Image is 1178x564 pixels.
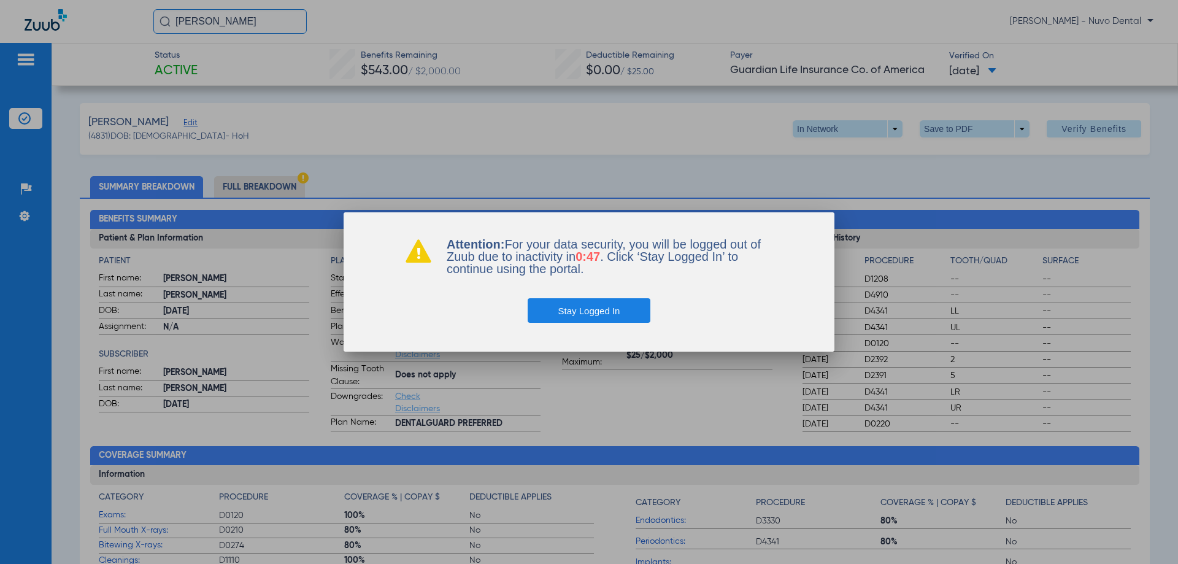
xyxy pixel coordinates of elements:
p: For your data security, you will be logged out of Zuub due to inactivity in . Click ‘Stay Logged ... [447,238,773,275]
iframe: Chat Widget [1117,505,1178,564]
b: Attention: [447,238,504,251]
span: 0:47 [576,250,600,263]
button: Stay Logged In [528,298,651,323]
img: warning [405,238,432,263]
